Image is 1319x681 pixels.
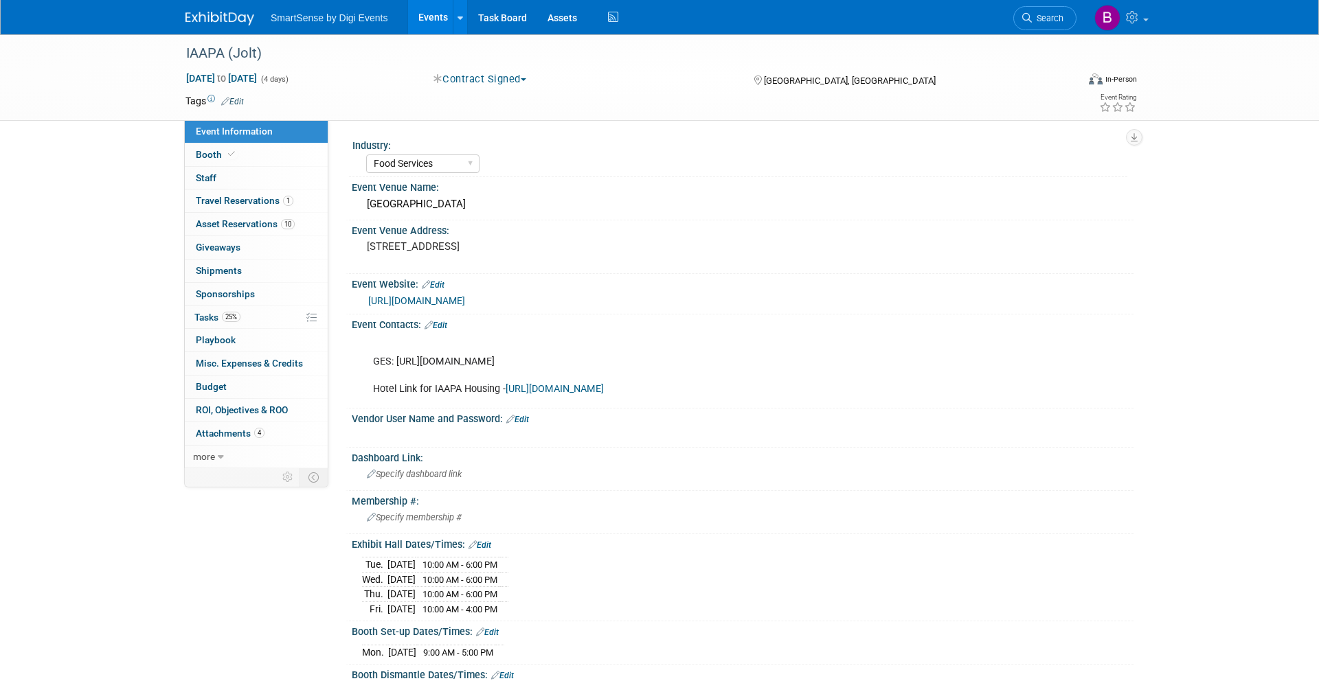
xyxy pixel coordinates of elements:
span: 10 [281,219,295,229]
div: GES: [URL][DOMAIN_NAME] Hotel Link for IAAPA Housing - [363,334,982,403]
a: ROI, Objectives & ROO [185,399,328,422]
div: Booth Set-up Dates/Times: [352,621,1134,639]
span: Budget [196,381,227,392]
span: Booth [196,149,238,160]
i: Booth reservation complete [228,150,235,158]
div: Dashboard Link: [352,448,1134,465]
span: Misc. Expenses & Credits [196,358,303,369]
a: [URL][DOMAIN_NAME] [368,295,465,306]
a: Edit [469,540,491,550]
span: more [193,451,215,462]
div: Event Format [995,71,1137,92]
img: Format-Inperson.png [1089,73,1103,84]
td: [DATE] [387,572,416,587]
td: [DATE] [387,587,416,602]
span: Travel Reservations [196,195,293,206]
span: 10:00 AM - 6:00 PM [422,589,497,599]
span: Giveaways [196,242,240,253]
a: Edit [425,321,447,330]
td: Personalize Event Tab Strip [276,468,300,486]
span: Asset Reservations [196,218,295,229]
a: Travel Reservations1 [185,189,328,212]
span: 4 [254,428,264,438]
a: Playbook [185,329,328,351]
span: Attachments [196,428,264,439]
div: Event Venue Name: [352,177,1134,194]
a: more [185,446,328,468]
div: Event Venue Address: [352,220,1134,238]
a: Attachments4 [185,422,328,445]
a: Edit [491,671,514,680]
td: [DATE] [387,557,416,573]
span: Event Information [196,126,273,137]
div: Exhibit Hall Dates/Times: [352,534,1134,552]
div: Event Website: [352,274,1134,292]
span: Tasks [194,312,240,323]
span: Playbook [196,334,236,345]
pre: [STREET_ADDRESS] [367,240,662,253]
a: Tasks25% [185,306,328,329]
a: Edit [422,280,444,290]
a: Staff [185,167,328,189]
div: Membership #: [352,491,1134,508]
td: Mon. [362,645,388,659]
span: SmartSense by Digi Events [271,12,387,23]
a: Sponsorships [185,283,328,305]
td: Thu. [362,587,387,602]
span: Specify dashboard link [367,469,462,479]
td: Toggle Event Tabs [300,468,328,486]
a: Booth [185,143,328,166]
span: 25% [222,312,240,322]
div: Event Contacts: [352,314,1134,332]
td: Tue. [362,557,387,573]
span: 10:00 AM - 6:00 PM [422,575,497,585]
a: Shipments [185,259,328,282]
img: Brooke Howes [1094,5,1120,31]
span: Specify membership # [367,512,462,522]
div: Event Rating [1099,94,1136,101]
td: [DATE] [387,601,416,616]
a: Edit [476,627,499,637]
span: [DATE] [DATE] [185,72,258,84]
span: to [215,73,228,84]
td: Wed. [362,572,387,587]
a: Misc. Expenses & Credits [185,352,328,375]
span: Shipments [196,265,242,276]
span: 10:00 AM - 4:00 PM [422,604,497,614]
div: [GEOGRAPHIC_DATA] [362,194,1123,215]
a: Edit [506,415,529,424]
span: Search [1032,13,1063,23]
a: [URL][DOMAIN_NAME] [506,383,604,395]
td: [DATE] [388,645,416,659]
span: 9:00 AM - 5:00 PM [423,647,493,658]
div: Vendor User Name and Password: [352,408,1134,426]
span: Sponsorships [196,288,255,299]
button: Contract Signed [429,72,532,86]
span: [GEOGRAPHIC_DATA], [GEOGRAPHIC_DATA] [764,76,936,86]
span: 10:00 AM - 6:00 PM [422,559,497,570]
a: Search [1013,6,1076,30]
a: Event Information [185,120,328,143]
div: In-Person [1105,74,1137,84]
a: Asset Reservations10 [185,213,328,235]
a: Budget [185,376,328,398]
td: Tags [185,94,244,108]
span: (4 days) [260,75,289,84]
span: Staff [196,172,216,183]
a: Edit [221,97,244,106]
img: ExhibitDay [185,12,254,25]
a: Giveaways [185,236,328,259]
span: ROI, Objectives & ROO [196,404,288,415]
div: IAAPA (Jolt) [181,41,1056,66]
span: 1 [283,196,293,206]
div: Industry: [352,135,1127,152]
td: Fri. [362,601,387,616]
